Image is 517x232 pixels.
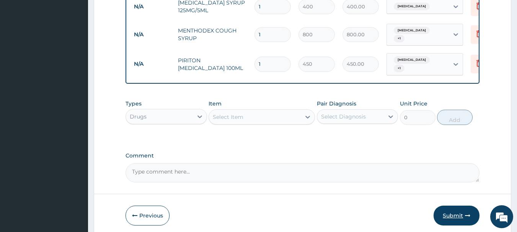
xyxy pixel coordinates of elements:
div: Minimize live chat window [126,4,144,22]
div: Select Item [213,113,243,121]
label: Item [209,100,222,107]
span: + 1 [394,65,404,72]
img: d_794563401_company_1708531726252_794563401 [14,38,31,57]
button: Submit [434,206,479,226]
td: PIRITON [MEDICAL_DATA] 100ML [174,53,251,76]
label: Unit Price [400,100,427,107]
span: [MEDICAL_DATA] [394,3,430,10]
label: Types [126,101,142,107]
div: Drugs [130,113,147,120]
td: N/A [130,57,174,71]
span: We're online! [44,68,106,145]
button: Previous [126,206,170,226]
td: N/A [130,28,174,42]
span: [MEDICAL_DATA] [394,27,430,34]
textarea: Type your message and hit 'Enter' [4,153,146,179]
div: Chat with us now [40,43,129,53]
div: Select Diagnosis [321,113,366,120]
label: Comment [126,153,480,159]
td: MENTHODEX COUGH SYRUP [174,23,251,46]
span: [MEDICAL_DATA] [394,56,430,64]
label: Pair Diagnosis [317,100,356,107]
span: + 1 [394,35,404,42]
button: Add [437,110,473,125]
